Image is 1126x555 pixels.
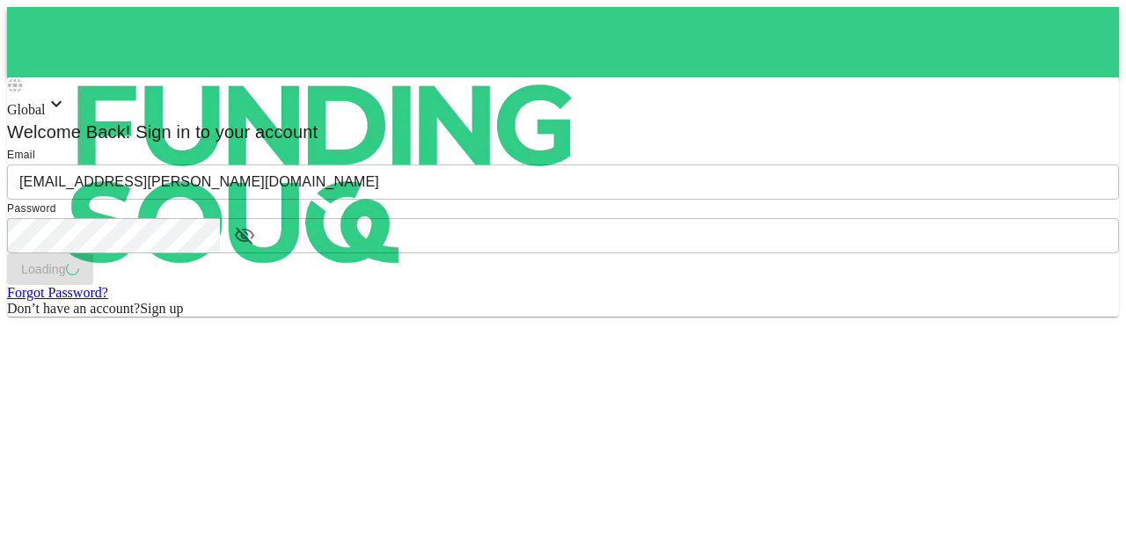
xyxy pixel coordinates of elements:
[7,218,220,253] input: password
[7,122,131,142] span: Welcome Back!
[7,202,56,215] span: Password
[7,301,140,316] span: Don’t have an account?
[7,149,35,161] span: Email
[140,301,183,316] span: Sign up
[7,93,1119,118] div: Global
[7,7,640,341] img: logo
[7,285,108,300] a: Forgot Password?
[131,122,318,142] span: Sign in to your account
[7,164,1119,200] input: email
[7,7,1119,77] a: logo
